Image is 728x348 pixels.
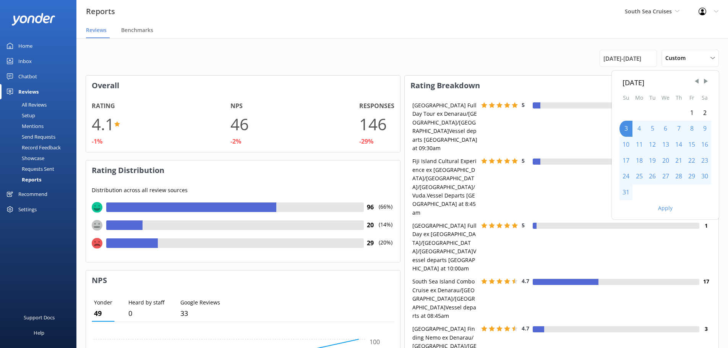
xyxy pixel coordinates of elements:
[121,26,153,34] span: Benchmarks
[632,137,646,153] div: Mon Aug 11 2025
[18,69,37,84] div: Chatbot
[410,157,479,217] div: Fiji Island Cultural Experience ex [GEOGRAPHIC_DATA]/[GEOGRAPHIC_DATA]/[GEOGRAPHIC_DATA]/Vuda.Ves...
[230,101,243,111] h4: NPS
[646,121,659,137] div: Tue Aug 05 2025
[632,153,646,169] div: Mon Aug 18 2025
[410,101,479,152] div: [GEOGRAPHIC_DATA] Full Day Tour ex Denarau/[GEOGRAPHIC_DATA]/[GEOGRAPHIC_DATA]Vessel departs [GEO...
[632,121,646,137] div: Mon Aug 04 2025
[659,168,672,185] div: Wed Aug 27 2025
[92,186,394,194] p: Distribution across all review sources
[410,222,479,273] div: [GEOGRAPHIC_DATA] Full Day ex [GEOGRAPHIC_DATA]/[GEOGRAPHIC_DATA]/[GEOGRAPHIC_DATA]Vessel departs...
[5,121,44,131] div: Mentions
[625,8,672,15] span: South Sea Cruises
[702,94,708,101] abbr: Saturday
[658,206,673,211] button: Apply
[86,160,400,180] h3: Rating Distribution
[24,310,55,325] div: Support Docs
[18,202,37,217] div: Settings
[522,277,529,285] span: 4.7
[92,137,102,147] div: -1%
[698,105,711,121] div: Sat Aug 02 2025
[5,99,76,110] a: All Reviews
[522,157,525,164] span: 5
[5,110,76,121] a: Setup
[632,168,646,185] div: Mon Aug 25 2025
[685,137,698,153] div: Fri Aug 15 2025
[94,298,112,307] p: Yonder
[699,222,713,230] h4: 1
[359,137,373,147] div: -29%
[689,94,694,101] abbr: Friday
[672,137,685,153] div: Thu Aug 14 2025
[364,202,377,212] h4: 96
[635,94,643,101] abbr: Monday
[646,153,659,169] div: Tue Aug 19 2025
[685,105,698,121] div: Fri Aug 01 2025
[5,163,54,174] div: Requests Sent
[698,153,711,169] div: Sat Aug 23 2025
[11,13,55,26] img: yonder-white-logo.png
[364,220,377,230] h4: 20
[359,101,394,111] h4: Responses
[94,308,112,319] p: 49
[86,270,400,290] h3: NPS
[698,137,711,153] div: Sat Aug 16 2025
[5,131,76,142] a: Send Requests
[522,325,529,332] span: 4.7
[410,277,479,320] div: South Sea Island Combo Cruise ex Denarau/[GEOGRAPHIC_DATA]/[GEOGRAPHIC_DATA]Vessel departs at 08:...
[5,153,76,163] a: Showcase
[92,101,115,111] h4: Rating
[230,137,241,147] div: -2%
[86,5,115,18] h3: Reports
[698,168,711,185] div: Sat Aug 30 2025
[619,168,632,185] div: Sun Aug 24 2025
[662,94,670,101] abbr: Wednesday
[619,121,632,137] div: Sun Aug 03 2025
[364,238,377,248] h4: 29
[5,121,76,131] a: Mentions
[646,168,659,185] div: Tue Aug 26 2025
[672,121,685,137] div: Thu Aug 07 2025
[5,110,35,121] div: Setup
[693,78,700,85] span: Previous Month
[698,121,711,137] div: Sat Aug 09 2025
[522,101,525,108] span: 5
[5,153,44,163] div: Showcase
[359,111,387,137] h1: 146
[377,220,394,238] p: (14%)
[5,174,41,185] div: Reports
[619,153,632,169] div: Sun Aug 17 2025
[18,186,47,202] div: Recommend
[18,38,32,53] div: Home
[659,121,672,137] div: Wed Aug 06 2025
[5,174,76,185] a: Reports
[649,94,656,101] abbr: Tuesday
[685,168,698,185] div: Fri Aug 29 2025
[377,238,394,256] p: (20%)
[405,76,719,95] h3: Rating Breakdown
[702,78,710,85] span: Next Month
[18,84,39,99] div: Reviews
[5,163,76,174] a: Requests Sent
[34,325,44,340] div: Help
[5,131,55,142] div: Send Requests
[619,185,632,201] div: Sun Aug 31 2025
[699,277,713,286] h4: 17
[646,137,659,153] div: Tue Aug 12 2025
[699,325,713,333] h4: 3
[180,298,220,307] p: Google Reviews
[18,53,32,69] div: Inbox
[685,121,698,137] div: Fri Aug 08 2025
[86,26,107,34] span: Reviews
[676,94,682,101] abbr: Thursday
[659,137,672,153] div: Wed Aug 13 2025
[128,308,164,319] p: 0
[92,111,114,137] h1: 4.1
[377,202,394,220] p: (66%)
[180,308,220,319] p: 33
[685,153,698,169] div: Fri Aug 22 2025
[5,99,47,110] div: All Reviews
[86,76,400,95] h3: Overall
[370,338,380,346] tspan: 100
[672,153,685,169] div: Thu Aug 21 2025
